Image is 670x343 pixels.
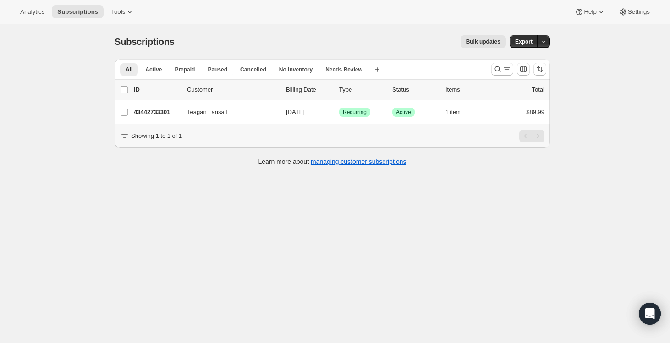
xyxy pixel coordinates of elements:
span: Cancelled [240,66,266,73]
span: No inventory [279,66,313,73]
p: ID [134,85,180,94]
button: Search and filter results [491,63,513,76]
span: Paused [208,66,227,73]
span: Needs Review [325,66,362,73]
div: 43442733301Teagan Lansall[DATE]SuccessRecurringSuccessActive1 item$89.99 [134,106,544,119]
p: Billing Date [286,85,332,94]
button: Analytics [15,5,50,18]
p: 43442733301 [134,108,180,117]
span: Analytics [20,8,44,16]
span: All [126,66,132,73]
span: Prepaid [175,66,195,73]
span: Teagan Lansall [187,108,227,117]
button: 1 item [445,106,471,119]
a: managing customer subscriptions [311,158,406,165]
span: $89.99 [526,109,544,115]
span: Recurring [343,109,367,116]
p: Status [392,85,438,94]
button: Export [510,35,538,48]
button: Settings [613,5,655,18]
button: Bulk updates [461,35,506,48]
span: [DATE] [286,109,305,115]
button: Subscriptions [52,5,104,18]
span: Help [584,8,596,16]
button: Tools [105,5,140,18]
button: Customize table column order and visibility [517,63,530,76]
div: Items [445,85,491,94]
div: Type [339,85,385,94]
span: Subscriptions [57,8,98,16]
button: Teagan Lansall [181,105,273,120]
nav: Pagination [519,130,544,142]
span: Active [396,109,411,116]
p: Learn more about [258,157,406,166]
span: Settings [628,8,650,16]
p: Showing 1 to 1 of 1 [131,131,182,141]
span: Subscriptions [115,37,175,47]
button: Sort the results [533,63,546,76]
button: Create new view [370,63,384,76]
p: Customer [187,85,279,94]
button: Help [569,5,611,18]
p: Total [532,85,544,94]
div: IDCustomerBilling DateTypeStatusItemsTotal [134,85,544,94]
span: Export [515,38,533,45]
div: Open Intercom Messenger [639,303,661,325]
span: Active [145,66,162,73]
span: 1 item [445,109,461,116]
span: Tools [111,8,125,16]
span: Bulk updates [466,38,500,45]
